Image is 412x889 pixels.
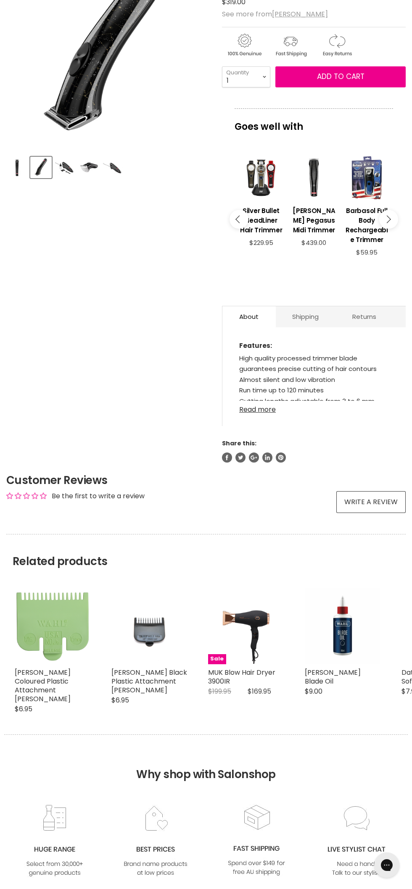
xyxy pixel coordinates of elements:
[55,158,75,177] img: Heiniger Pegasus Mini Trimmer
[336,491,406,513] a: Write a review
[31,158,51,177] img: Heiniger Pegasus Mini Trimmer
[222,804,291,877] img: fast.jpg
[208,588,284,664] img: MUK Blow Hair Dryer 3900IR
[7,158,27,177] img: Heiniger Pegasus Mini Trimmer
[370,850,404,881] iframe: Gorgias live chat messenger
[111,588,187,664] a: Wahl Black Plastic Attachment Combs Wahl Black Plastic Attachment Combs
[6,473,406,488] h2: Customer Reviews
[30,157,52,178] button: Heiniger Pegasus Mini Trimmer
[239,341,272,350] span: Features:
[249,238,273,247] span: $229.95
[356,248,378,257] span: $59.95
[345,206,389,245] h3: Barbasol Full Body Rechargeable Trimmer
[268,32,313,58] img: shipping.gif
[79,158,99,177] img: Heiniger Pegasus Mini Trimmer
[15,668,71,704] a: [PERSON_NAME] Coloured Plastic Attachment [PERSON_NAME]
[345,200,389,249] a: View product:Barbasol Full Body Rechargeable Trimmer
[239,354,377,373] span: High quality processed trimmer blade guarantees precise cutting of hair contours
[222,66,270,87] select: Quantity
[6,157,28,178] button: Heiniger Pegasus Mini Trimmer
[317,71,364,82] span: Add to cart
[275,306,335,327] a: Shipping
[21,805,89,878] img: range2_8cf790d4-220e-469f-917d-a18fed3854b6.jpg
[52,492,145,501] div: Be the first to write a review
[208,588,284,664] a: MUK Blow Hair Dryer 3900IR MUK Blow Hair Dryer 3900IR Sale
[102,157,124,178] button: Heiniger Pegasus Mini Trimmer
[208,668,275,686] a: MUK Blow Hair Dryer 3900IR
[222,9,328,19] span: See more from
[239,200,283,239] a: View product:Silver Bullet HeadLiner Hair Trimmer
[292,206,336,235] h3: [PERSON_NAME] Pegasus Midi Trimmer
[222,439,256,447] span: Share this:
[305,686,322,696] span: $9.00
[272,9,328,19] a: [PERSON_NAME]
[305,668,361,686] a: [PERSON_NAME] Blade Oil
[239,397,375,405] span: Cutting lengths adjustable from 3 to 6 mm
[5,154,213,178] div: Product thumbnails
[275,66,406,87] button: Add to cart
[222,32,267,58] img: genuine.gif
[239,386,324,395] span: Run time up to 120 minutes
[121,805,190,878] img: prices.jpg
[335,306,393,327] a: Returns
[15,588,90,664] img: Wahl Coloured Plastic Attachment Combs
[248,686,271,696] span: $169.95
[78,157,100,178] button: Heiniger Pegasus Mini Trimmer
[292,200,336,239] a: View product:Heiniger Pegasus Midi Trimmer
[6,534,406,568] h2: Related products
[222,306,275,327] a: About
[239,401,389,413] a: Read more
[6,491,47,501] div: Average rating is 0.00 stars
[222,439,406,462] aside: Share this:
[111,668,187,695] a: [PERSON_NAME] Black Plastic Attachment [PERSON_NAME]
[235,108,393,136] p: Goes well with
[208,654,226,664] span: Sale
[314,32,359,58] img: returns.gif
[54,157,76,178] button: Heiniger Pegasus Mini Trimmer
[103,158,123,177] img: Heiniger Pegasus Mini Trimmer
[111,695,129,705] span: $6.95
[301,238,326,247] span: $439.00
[15,588,90,664] a: Wahl Coloured Plastic Attachment Combs Wahl Coloured Plastic Attachment Combs
[124,588,174,664] img: Wahl Black Plastic Attachment Combs
[15,704,32,714] span: $6.95
[208,686,231,696] span: $199.95
[323,805,391,878] img: chat_c0a1c8f7-3133-4fc6-855f-7264552747f6.jpg
[239,206,283,235] h3: Silver Bullet HeadLiner Hair Trimmer
[305,588,380,664] img: Wahl Blade Oil
[239,375,335,384] span: Almost silent and low vibration
[4,734,408,794] h2: Why shop with Salonshop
